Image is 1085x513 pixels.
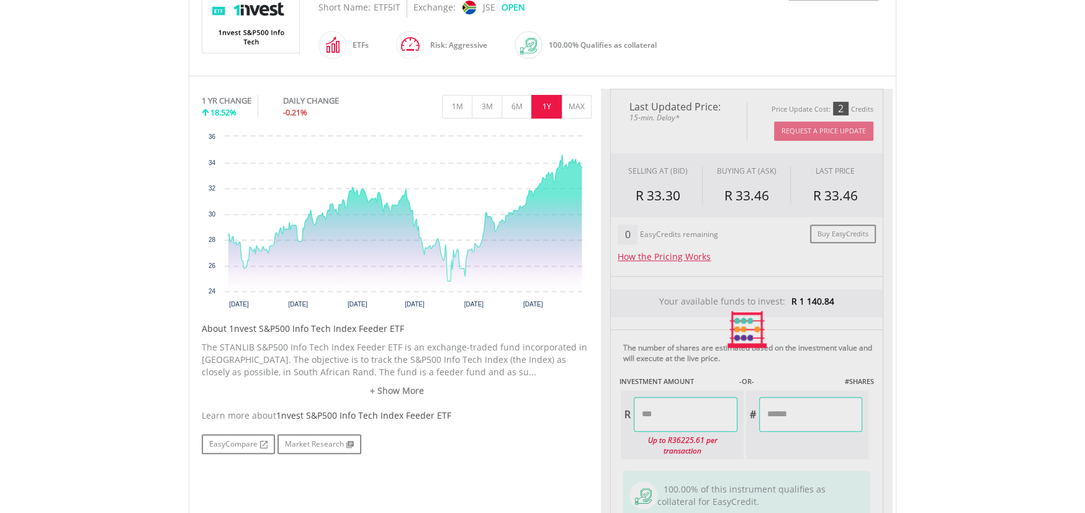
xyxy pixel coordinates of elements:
[276,409,451,421] span: 1nvest S&P500 Info Tech Index Feeder ETF
[464,301,484,308] text: [DATE]
[209,262,216,269] text: 26
[405,301,425,308] text: [DATE]
[277,434,361,454] a: Market Research
[462,1,476,14] img: jse.png
[549,40,657,50] span: 100.00% Qualifies as collateral
[531,95,562,118] button: 1Y
[210,107,236,118] span: 18.52%
[202,130,592,316] div: Chart. Highcharts interactive chart.
[209,159,216,166] text: 34
[283,95,380,107] div: DAILY CHANGE
[202,130,592,316] svg: Interactive chart
[209,133,216,140] text: 36
[202,434,275,454] a: EasyCompare
[424,30,487,60] div: Risk: Aggressive
[561,95,592,118] button: MAX
[502,95,532,118] button: 6M
[289,301,308,308] text: [DATE]
[348,301,367,308] text: [DATE]
[202,385,592,397] a: + Show More
[283,107,307,118] span: -0.21%
[202,323,592,335] h5: About 1nvest S&P500 Info Tech Index Feeder ETF
[209,211,216,218] text: 30
[209,236,216,243] text: 28
[209,185,216,192] text: 32
[472,95,502,118] button: 3M
[523,301,543,308] text: [DATE]
[209,288,216,295] text: 24
[442,95,472,118] button: 1M
[202,95,251,107] div: 1 YR CHANGE
[346,30,369,60] div: ETFs
[229,301,249,308] text: [DATE]
[202,341,592,378] p: The STANLIB S&P500 Info Tech Index Feeder ETF is an exchange-traded fund incorporated in [GEOGRAP...
[520,38,537,55] img: collateral-qualifying-green.svg
[202,409,592,422] div: Learn more about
